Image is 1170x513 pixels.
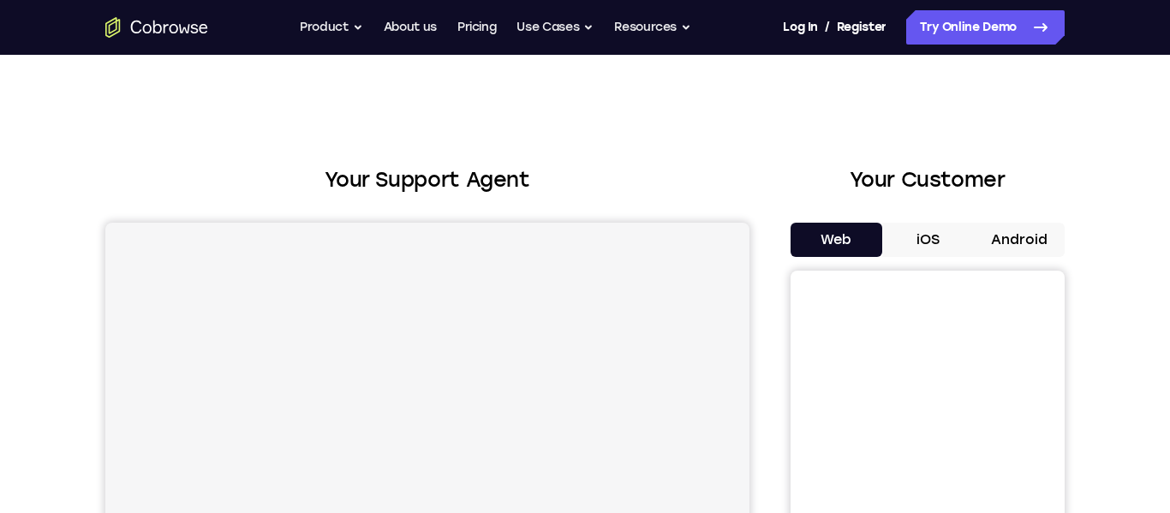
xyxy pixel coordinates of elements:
[384,10,437,45] a: About us
[105,17,208,38] a: Go to the home page
[882,223,974,257] button: iOS
[300,10,363,45] button: Product
[791,223,882,257] button: Web
[825,17,830,38] span: /
[614,10,691,45] button: Resources
[791,164,1065,195] h2: Your Customer
[516,10,594,45] button: Use Cases
[105,164,749,195] h2: Your Support Agent
[973,223,1065,257] button: Android
[906,10,1065,45] a: Try Online Demo
[783,10,817,45] a: Log In
[457,10,497,45] a: Pricing
[837,10,886,45] a: Register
